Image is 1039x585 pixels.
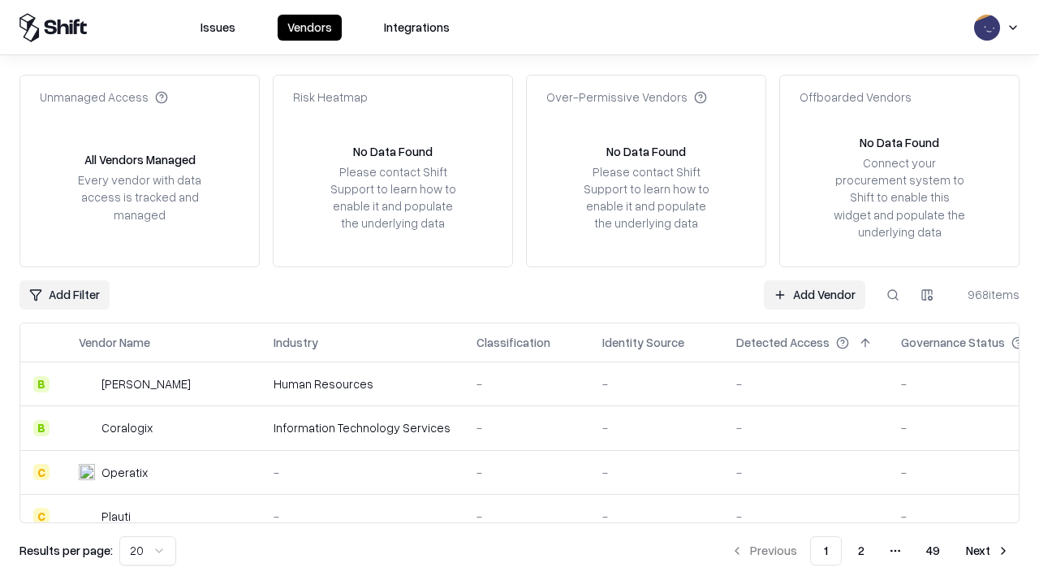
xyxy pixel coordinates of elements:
div: Human Resources [274,375,451,392]
div: Information Technology Services [274,419,451,436]
div: - [476,508,576,525]
div: - [476,375,576,392]
div: - [602,464,710,481]
button: Add Filter [19,280,110,310]
a: Add Vendor [764,280,865,310]
button: 49 [913,536,953,565]
div: - [274,508,451,525]
div: Vendor Name [79,334,150,351]
div: Detected Access [736,334,830,351]
button: Next [956,536,1020,565]
button: 2 [845,536,877,565]
div: - [736,508,875,525]
div: [PERSON_NAME] [101,375,191,392]
div: Identity Source [602,334,684,351]
div: C [33,508,50,524]
div: Please contact Shift Support to learn how to enable it and populate the underlying data [579,163,714,232]
p: Results per page: [19,542,113,559]
img: Plauti [79,508,95,524]
div: - [476,464,576,481]
img: Deel [79,376,95,392]
div: Connect your procurement system to Shift to enable this widget and populate the underlying data [832,154,967,240]
div: - [274,464,451,481]
div: Industry [274,334,318,351]
div: Risk Heatmap [293,89,368,106]
div: All Vendors Managed [84,151,196,168]
button: 1 [810,536,842,565]
div: Classification [476,334,550,351]
div: Offboarded Vendors [800,89,912,106]
div: Unmanaged Access [40,89,168,106]
button: Integrations [374,15,459,41]
div: B [33,376,50,392]
div: Governance Status [901,334,1005,351]
div: Coralogix [101,419,153,436]
div: Over-Permissive Vendors [546,89,707,106]
div: Plauti [101,508,131,525]
div: Please contact Shift Support to learn how to enable it and populate the underlying data [325,163,460,232]
div: - [602,419,710,436]
div: - [736,419,875,436]
div: No Data Found [353,143,433,160]
img: Operatix [79,464,95,480]
div: 968 items [955,286,1020,303]
img: Coralogix [79,420,95,436]
button: Issues [191,15,245,41]
div: - [602,508,710,525]
nav: pagination [721,536,1020,565]
div: - [736,464,875,481]
button: Vendors [278,15,342,41]
div: No Data Found [860,134,939,151]
div: B [33,420,50,436]
div: Operatix [101,464,148,481]
div: - [476,419,576,436]
div: - [736,375,875,392]
div: No Data Found [606,143,686,160]
div: C [33,464,50,480]
div: - [602,375,710,392]
div: Every vendor with data access is tracked and managed [72,171,207,223]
